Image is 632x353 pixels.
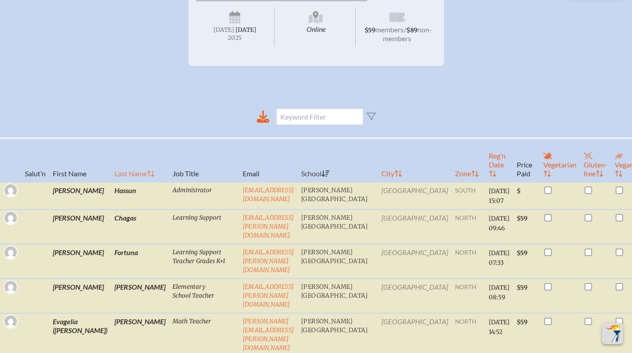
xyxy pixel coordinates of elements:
td: [GEOGRAPHIC_DATA] [378,244,451,279]
td: Elementary School Teacher [169,279,239,313]
th: Zone [451,138,485,182]
span: [DATE] 07:33 [489,249,510,267]
td: south [451,182,485,209]
img: Gravatar [4,246,17,259]
a: [PERSON_NAME][EMAIL_ADDRESS][PERSON_NAME][DOMAIN_NAME] [243,318,294,352]
a: [EMAIL_ADDRESS][PERSON_NAME][DOMAIN_NAME] [243,283,294,308]
img: Gravatar [4,184,17,197]
a: [EMAIL_ADDRESS][PERSON_NAME][DOMAIN_NAME] [243,214,294,239]
span: [DATE] 14:52 [489,318,510,336]
td: [PERSON_NAME][GEOGRAPHIC_DATA] [298,209,378,244]
div: Download to CSV [257,110,269,123]
td: [PERSON_NAME][GEOGRAPHIC_DATA] [298,244,378,279]
td: [PERSON_NAME][GEOGRAPHIC_DATA] [298,279,378,313]
td: Learning Support Teacher Grades K+1 [169,244,239,279]
span: Online [276,8,356,47]
span: [DATE] 15:07 [489,187,510,205]
span: $59 [365,27,375,34]
a: [EMAIL_ADDRESS][PERSON_NAME][DOMAIN_NAME] [243,248,294,274]
td: north [451,209,485,244]
span: [DATE] 08:59 [489,284,510,301]
span: $59 [517,318,527,326]
td: [PERSON_NAME] [111,279,169,313]
th: Gluten-free [580,138,611,182]
span: $59 [517,215,527,222]
span: non-members [383,25,432,43]
span: $ [517,187,521,195]
td: [PERSON_NAME] [49,244,111,279]
img: Gravatar [4,281,17,293]
img: To the top [604,325,621,342]
td: north [451,279,485,313]
th: Salut’n [21,138,49,182]
td: [GEOGRAPHIC_DATA] [378,279,451,313]
span: [DATE] [236,26,256,34]
td: Administrator [169,182,239,209]
th: Email [239,138,298,182]
th: Last Name [111,138,169,182]
td: Learning Support [169,209,239,244]
span: members [375,25,404,34]
button: Scroll Top [602,323,623,344]
td: [GEOGRAPHIC_DATA] [378,182,451,209]
th: City [378,138,451,182]
td: Fortuna [111,244,169,279]
td: Hassun [111,182,169,209]
td: north [451,244,485,279]
span: / [404,25,406,34]
input: Keyword Filter [276,109,363,125]
span: [DATE] [213,26,234,34]
td: [PERSON_NAME][GEOGRAPHIC_DATA] [298,182,378,209]
td: [PERSON_NAME] [49,209,111,244]
th: First Name [49,138,111,182]
td: Chagas [111,209,169,244]
a: [EMAIL_ADDRESS][DOMAIN_NAME] [243,186,294,203]
th: Price Paid [513,138,540,182]
td: [PERSON_NAME] [49,279,111,313]
th: Vegetarian [540,138,580,182]
img: Gravatar [4,212,17,224]
span: $59 [517,284,527,291]
span: [DATE] 09:46 [489,215,510,232]
th: Job Title [169,138,239,182]
span: $59 [517,249,527,257]
th: Reg’n Date [485,138,513,182]
span: 2025 [203,35,267,41]
img: Gravatar [4,315,17,328]
td: [PERSON_NAME] [49,182,111,209]
td: [GEOGRAPHIC_DATA] [378,209,451,244]
span: $89 [406,27,417,34]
